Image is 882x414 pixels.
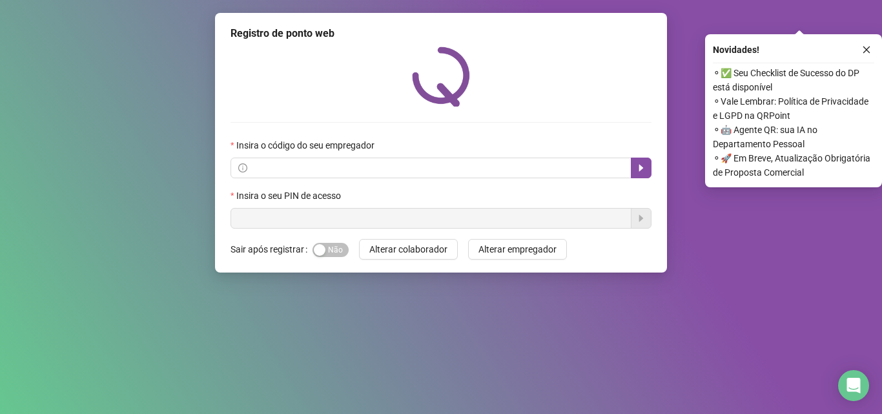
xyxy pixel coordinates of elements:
[862,45,871,54] span: close
[713,43,759,57] span: Novidades !
[412,47,470,107] img: QRPoint
[478,242,557,256] span: Alterar empregador
[713,94,874,123] span: ⚬ Vale Lembrar: Política de Privacidade e LGPD na QRPoint
[636,163,646,173] span: caret-right
[231,189,349,203] label: Insira o seu PIN de acesso
[359,239,458,260] button: Alterar colaborador
[369,242,447,256] span: Alterar colaborador
[713,66,874,94] span: ⚬ ✅ Seu Checklist de Sucesso do DP está disponível
[713,151,874,180] span: ⚬ 🚀 Em Breve, Atualização Obrigatória de Proposta Comercial
[838,370,869,401] div: Open Intercom Messenger
[713,123,874,151] span: ⚬ 🤖 Agente QR: sua IA no Departamento Pessoal
[231,26,651,41] div: Registro de ponto web
[468,239,567,260] button: Alterar empregador
[238,163,247,172] span: info-circle
[231,138,383,152] label: Insira o código do seu empregador
[231,239,313,260] label: Sair após registrar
